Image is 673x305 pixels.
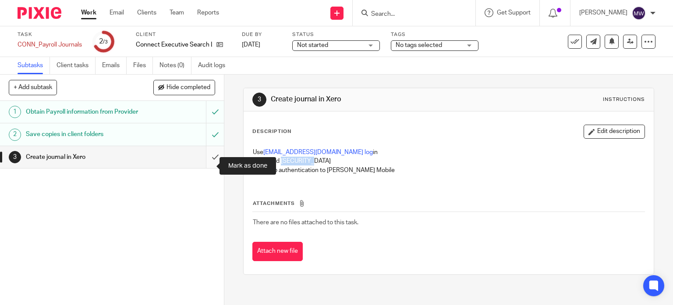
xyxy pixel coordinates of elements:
[18,40,82,49] div: CONN_Payroll Journals
[81,8,96,17] a: Work
[253,166,645,175] p: Two step authentication to [PERSON_NAME] Mobile
[18,57,50,74] a: Subtasks
[9,80,57,95] button: + Add subtask
[370,11,449,18] input: Search
[252,128,291,135] p: Description
[133,57,153,74] a: Files
[632,6,646,20] img: svg%3E
[9,151,21,163] div: 3
[198,57,232,74] a: Audit logs
[497,10,531,16] span: Get Support
[391,31,478,38] label: Tags
[584,125,645,139] button: Edit description
[197,8,219,17] a: Reports
[57,57,96,74] a: Client tasks
[18,7,61,19] img: Pixie
[26,128,140,141] h1: Save copies in client folders
[252,242,303,262] button: Attach new file
[103,39,108,44] small: /3
[365,149,373,155] a: log
[292,31,380,38] label: Status
[396,42,442,48] span: No tags selected
[9,106,21,118] div: 1
[253,201,295,206] span: Attachments
[136,31,231,38] label: Client
[166,84,210,91] span: Hide completed
[271,95,467,104] h1: Create journal in Xero
[102,57,127,74] a: Emails
[18,31,82,38] label: Task
[253,219,358,226] span: There are no files attached to this task.
[252,93,266,107] div: 3
[110,8,124,17] a: Email
[9,129,21,141] div: 2
[170,8,184,17] a: Team
[99,36,108,47] div: 2
[242,31,281,38] label: Due by
[579,8,627,17] p: [PERSON_NAME]
[159,57,191,74] a: Notes (0)
[26,151,140,164] h1: Create journal in Xero
[263,149,363,155] a: [EMAIL_ADDRESS][DOMAIN_NAME]
[603,96,645,103] div: Instructions
[136,40,212,49] p: Connect Executive Search Ltd
[253,157,645,165] p: Password [SECURITY_DATA]
[242,42,260,48] span: [DATE]
[26,105,140,118] h1: Obtain Payroll information from Provider
[253,148,645,157] p: Use in
[297,42,328,48] span: Not started
[137,8,156,17] a: Clients
[153,80,215,95] button: Hide completed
